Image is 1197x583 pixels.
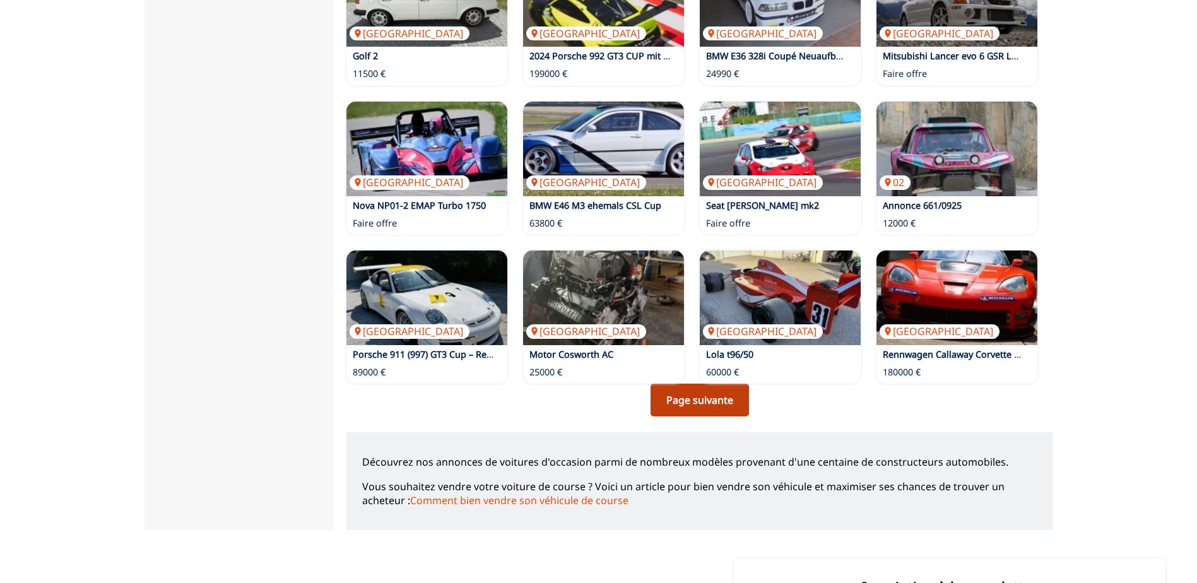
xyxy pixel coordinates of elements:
p: 199000 € [529,68,567,80]
a: Page suivante [651,384,749,416]
a: BMW E46 M3 ehemals CSL Cup[GEOGRAPHIC_DATA] [523,102,684,196]
img: Porsche 911 (997) GT3 Cup – Rennsport mit Wagenpass [346,250,507,345]
img: Lola t96/50 [700,250,861,345]
a: Seat [PERSON_NAME] mk2 [706,199,819,211]
img: Rennwagen Callaway Corvette C6 GT3 [876,250,1037,345]
p: [GEOGRAPHIC_DATA] [350,324,469,338]
a: Annonce 661/092502 [876,102,1037,196]
p: Faire offre [353,217,397,230]
p: 24990 € [706,68,739,80]
p: Vous souhaitez vendre votre voiture de course ? Voici un article pour bien vendre son véhicule et... [362,480,1037,508]
a: Lola t96/50[GEOGRAPHIC_DATA] [700,250,861,345]
a: Mitsubishi Lancer evo 6 GSR LHD [883,50,1025,62]
p: [GEOGRAPHIC_DATA] [526,175,646,189]
p: [GEOGRAPHIC_DATA] [880,324,999,338]
a: Lola t96/50 [706,348,753,360]
a: Comment bien vendre son véhicule de course [410,493,628,507]
p: [GEOGRAPHIC_DATA] [526,324,646,338]
a: Motor Cosworth AC[GEOGRAPHIC_DATA] [523,250,684,345]
p: [GEOGRAPHIC_DATA] [703,175,823,189]
p: [GEOGRAPHIC_DATA] [703,26,823,40]
p: [GEOGRAPHIC_DATA] [350,26,469,40]
p: 11500 € [353,68,386,80]
img: Seat Leon supercopa mk2 [700,102,861,196]
img: Motor Cosworth AC [523,250,684,345]
a: Golf 2 [353,50,378,62]
a: Rennwagen Callaway Corvette C6 GT3[GEOGRAPHIC_DATA] [876,250,1037,345]
a: 2024 Porsche 992 GT3 CUP mit ABS und TC - Ust [529,50,735,62]
a: Nova NP01-2 EMAP Turbo 1750[GEOGRAPHIC_DATA] [346,102,507,196]
p: [GEOGRAPHIC_DATA] [350,175,469,189]
a: BMW E36 328i Coupé Neuaufbau DMSB Wagenpass OMP Zelle [706,50,973,62]
p: 63800 € [529,217,562,230]
a: BMW E46 M3 ehemals CSL Cup [529,199,661,211]
a: Rennwagen Callaway Corvette C6 GT3 [883,348,1044,360]
a: Porsche 911 (997) GT3 Cup – Rennsport mit Wagenpass[GEOGRAPHIC_DATA] [346,250,507,345]
p: [GEOGRAPHIC_DATA] [526,26,646,40]
p: [GEOGRAPHIC_DATA] [880,26,999,40]
a: Nova NP01-2 EMAP Turbo 1750 [353,199,486,211]
a: Seat Leon supercopa mk2[GEOGRAPHIC_DATA] [700,102,861,196]
a: Motor Cosworth AC [529,348,613,360]
p: 12000 € [883,217,916,230]
p: 89000 € [353,366,386,379]
p: Faire offre [883,68,927,80]
a: Porsche 911 (997) GT3 Cup – Rennsport mit Wagenpass [353,348,589,360]
p: [GEOGRAPHIC_DATA] [703,324,823,338]
p: 60000 € [706,366,739,379]
img: Annonce 661/0925 [876,102,1037,196]
img: BMW E46 M3 ehemals CSL Cup [523,102,684,196]
img: Nova NP01-2 EMAP Turbo 1750 [346,102,507,196]
p: 180000 € [883,366,921,379]
p: 25000 € [529,366,562,379]
p: Découvrez nos annonces de voitures d'occasion parmi de nombreux modèles provenant d'une centaine ... [362,455,1037,469]
p: 02 [880,175,911,189]
a: Annonce 661/0925 [883,199,962,211]
p: Faire offre [706,217,750,230]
